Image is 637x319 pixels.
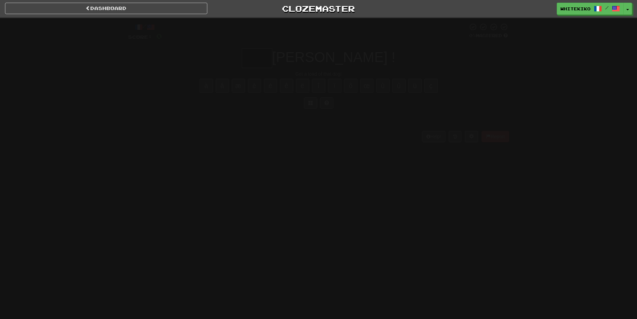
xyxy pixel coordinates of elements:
[128,34,152,40] span: Score:
[248,79,261,93] button: è
[449,131,461,142] button: Round history (alt+y)
[5,3,207,14] a: Dashboard
[469,33,476,38] span: 0 %
[328,79,341,93] button: ï
[272,49,396,65] span: [PERSON_NAME] !
[605,5,609,10] span: /
[468,33,509,39] div: Mastered
[470,18,475,26] span: 4
[296,79,309,93] button: ë
[216,79,229,93] button: â
[408,79,422,93] button: ü
[232,79,245,93] button: æ
[217,3,420,14] a: Clozemaster
[298,112,339,128] button: Submit
[422,131,446,142] button: Help!
[424,79,438,93] button: ç
[560,6,591,12] span: whitekiko
[557,3,624,15] a: whitekiko /
[360,79,374,93] button: œ
[280,79,293,93] button: ê
[345,18,351,26] span: 0
[128,71,509,77] div: Get a load of that dog!
[376,79,390,93] button: ù
[392,79,406,93] button: û
[156,32,162,40] span: 0
[200,79,213,93] button: à
[312,79,325,93] button: î
[344,79,357,93] button: ô
[320,97,333,109] button: Single letter hint - you only get 1 per sentence and score half the points! alt+h
[128,23,162,31] div: /
[264,79,277,93] button: é
[202,18,207,26] span: 0
[304,97,317,109] button: Switch sentence to multiple choice alt+p
[482,131,509,142] button: Report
